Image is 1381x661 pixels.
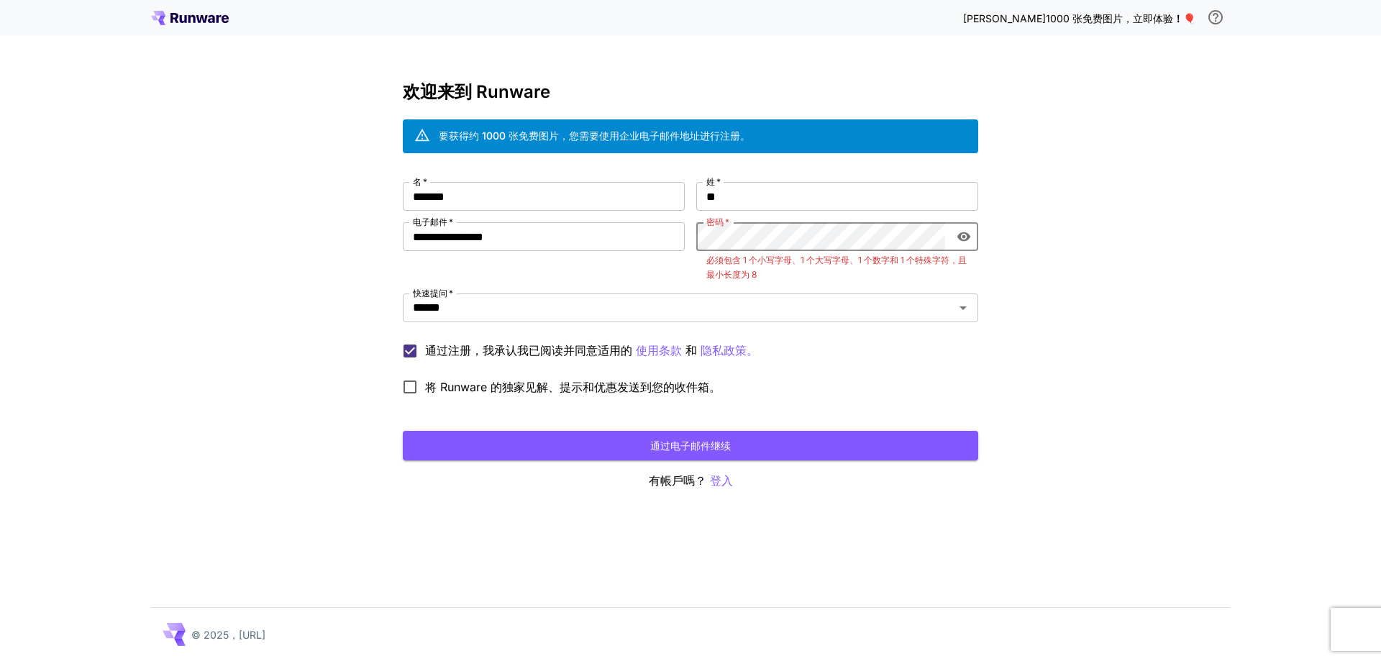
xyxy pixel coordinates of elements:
font: © 2025，[URL] [191,629,265,641]
font: 有帳戶嗎？ [649,473,706,488]
font: 要获得约 1000 张免费图片，您需要使用企业电子邮件地址进行注册。 [439,129,750,142]
font: 密码 [706,216,724,227]
font: 电子邮件 [413,216,447,227]
font: 姓 [706,176,715,187]
font: 快速提问 [413,288,447,298]
font: 和 [685,343,697,357]
button: 打开 [953,298,973,318]
font: ！🎈 [1173,12,1195,24]
font: 使用条款 [636,343,682,357]
font: [PERSON_NAME]1000 张免费图片，立即体验 [963,12,1173,24]
font: 隐私政策。 [701,343,758,357]
font: 将 Runware 的独家见解、提示和优惠发送到您的收件箱。 [425,380,721,394]
font: 必须包含 1 个小写字母、1 个大写字母、1 个数字和 1 个特殊字符，且最小长度为 8 [706,255,967,280]
button: 登入 [710,472,733,490]
button: 为了获得免费信用资格，您需要使用企业电子邮件地址注册并点击我们发送给您的电子邮件中的验证链接。 [1201,3,1230,32]
button: 通过电子邮件继续 [403,431,978,460]
font: 名 [413,176,421,187]
font: 登入 [710,473,733,488]
font: 通过电子邮件继续 [650,439,731,452]
button: 切换密码可见性 [951,224,977,250]
font: 欢迎来到 Runware [403,81,550,102]
button: 通过注册，我承认我已阅读并同意适用的 和 隐私政策。 [636,342,682,360]
font: 通过注册，我承认我已阅读并同意适用的 [425,343,632,357]
button: 通过注册，我承认我已阅读并同意适用的 使用条款 和 [701,342,758,360]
